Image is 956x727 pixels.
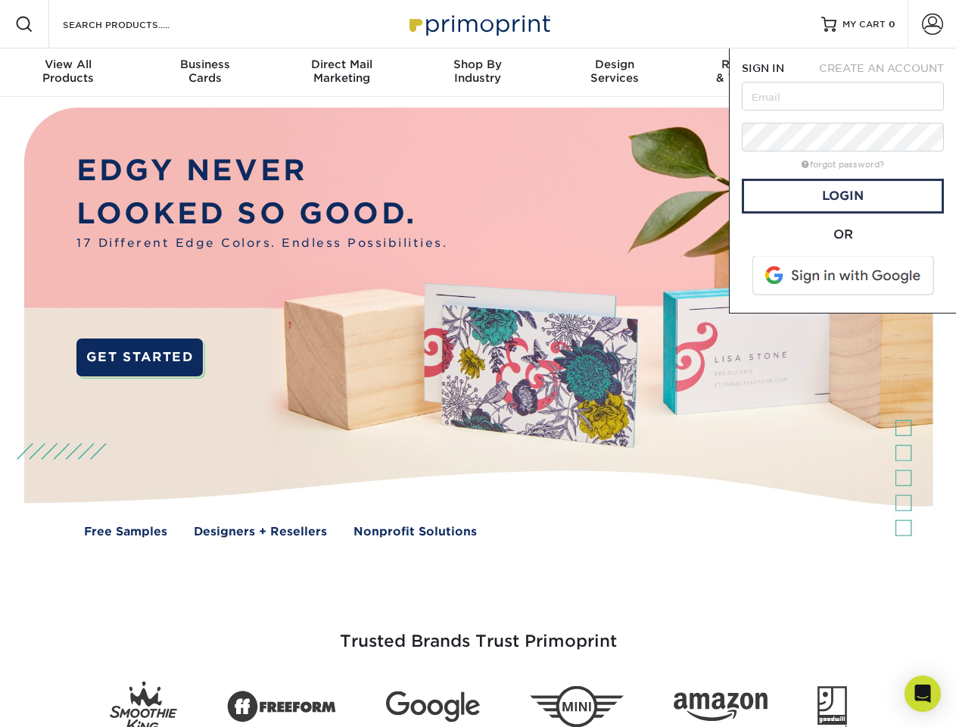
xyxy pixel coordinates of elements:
div: Industry [409,58,546,85]
img: Google [386,691,480,722]
span: Shop By [409,58,546,71]
p: EDGY NEVER [76,149,447,192]
div: Marketing [273,58,409,85]
a: Designers + Resellers [194,523,327,541]
a: GET STARTED [76,339,203,376]
a: forgot password? [802,160,884,170]
a: BusinessCards [136,48,272,97]
div: Open Intercom Messenger [905,676,941,712]
input: SEARCH PRODUCTS..... [61,15,209,33]
span: 17 Different Edge Colors. Endless Possibilities. [76,235,447,252]
a: Nonprofit Solutions [353,523,477,541]
a: Direct MailMarketing [273,48,409,97]
div: Cards [136,58,272,85]
span: CREATE AN ACCOUNT [819,62,944,74]
a: DesignServices [547,48,683,97]
p: LOOKED SO GOOD. [76,192,447,236]
span: Business [136,58,272,71]
span: 0 [889,19,895,30]
div: Services [547,58,683,85]
span: SIGN IN [742,62,784,74]
span: MY CART [842,18,886,31]
a: Login [742,179,944,214]
a: Resources& Templates [683,48,819,97]
img: Amazon [674,693,768,722]
iframe: Google Customer Reviews [4,681,129,722]
a: Free Samples [84,523,167,541]
div: & Templates [683,58,819,85]
input: Email [742,82,944,111]
img: Goodwill [817,686,847,727]
div: OR [742,226,944,244]
h3: Trusted Brands Trust Primoprint [36,595,921,669]
span: Design [547,58,683,71]
span: Direct Mail [273,58,409,71]
a: Shop ByIndustry [409,48,546,97]
span: Resources [683,58,819,71]
img: Primoprint [403,8,554,40]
